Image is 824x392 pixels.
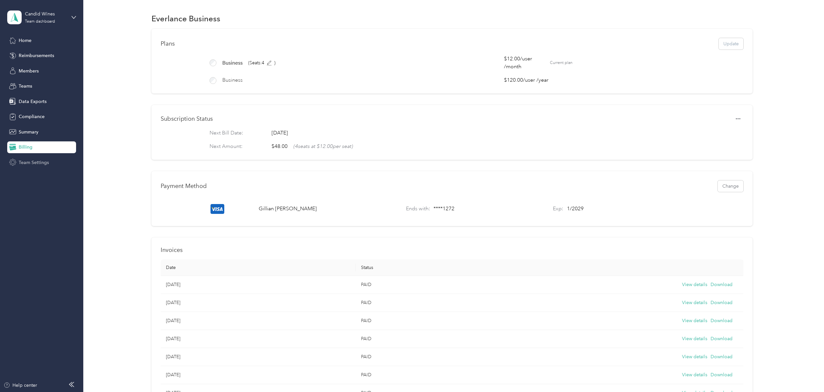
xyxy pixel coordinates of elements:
div: $48.00 [271,143,353,151]
th: Status [356,259,551,276]
td: [DATE] [161,312,356,330]
td: [DATE] [161,330,356,348]
h1: Invoices [161,247,744,254]
span: PAID [361,372,372,378]
button: Download [711,371,733,379]
button: Change [718,180,743,192]
span: Home [19,37,31,44]
td: [DATE] [161,294,356,312]
span: (Seats: 4 ) [248,59,275,66]
span: [DATE] [271,129,288,137]
span: Compliance [19,113,45,120]
span: Data Exports [19,98,47,105]
span: PAID [361,282,372,287]
button: Download [711,335,733,342]
p: Next Bill Date: [210,129,260,137]
button: View details [682,281,707,288]
span: PAID [361,354,372,360]
p: Ends with: [406,205,430,213]
span: $120.00 / user / year [504,76,550,84]
button: Download [711,299,733,306]
span: ( 4 seats at $12.00 per seat) [293,143,353,151]
span: Team Settings [19,159,49,166]
button: View details [682,299,707,306]
button: View details [682,317,707,324]
span: Business [222,59,243,67]
iframe: Everlance-gr Chat Button Frame [787,355,824,392]
td: [DATE] [161,348,356,366]
div: Team dashboard [25,20,55,24]
span: Reimbursements [19,52,54,59]
h1: Subscription Status [161,115,213,122]
span: $12.00 / user / month [504,55,550,71]
button: View details [682,371,707,379]
span: PAID [361,318,372,323]
span: Current plan [550,60,743,66]
span: PAID [361,336,372,341]
p: Next Amount: [210,143,260,151]
div: Candid Wines [25,10,66,17]
button: Download [711,353,733,361]
h1: Payment Method [161,183,207,190]
td: [DATE] [161,276,356,294]
p: Exp: [553,205,563,213]
button: Download [711,281,733,288]
span: Teams [19,83,32,90]
h1: Everlance Business [151,15,220,22]
span: Members [19,68,39,74]
th: Date [161,259,356,276]
button: View details [682,353,707,361]
td: [DATE] [161,366,356,384]
p: Gillian [PERSON_NAME] [259,205,317,213]
span: PAID [361,300,372,305]
p: 1 / 2029 [567,205,584,213]
button: Help center [4,382,37,389]
span: Billing [19,144,32,151]
span: Summary [19,129,38,135]
button: Download [711,317,733,324]
button: View details [682,335,707,342]
h1: Plans [161,40,175,47]
span: Business [222,76,243,84]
